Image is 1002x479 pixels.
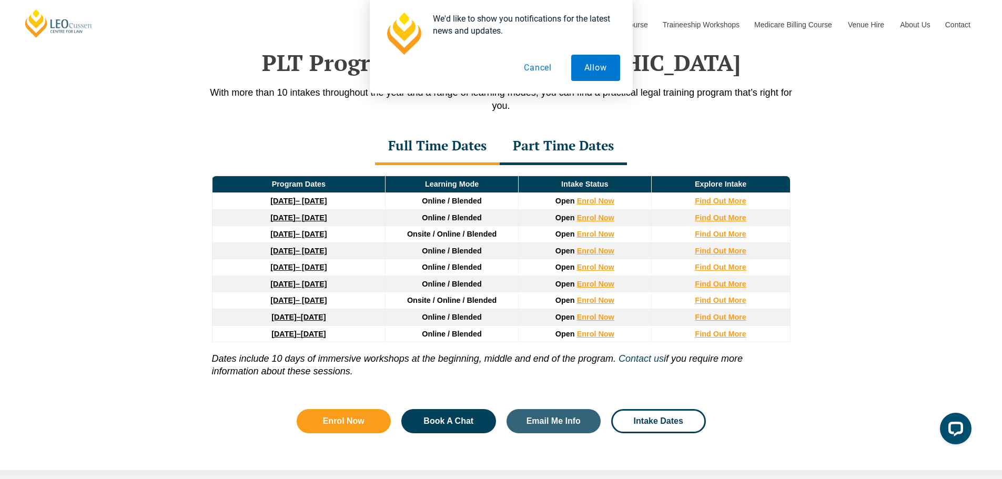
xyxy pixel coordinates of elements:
span: Open [555,296,575,304]
strong: [DATE] [270,263,296,271]
span: Online / Blended [422,263,482,271]
td: Learning Mode [386,176,519,193]
a: Enrol Now [577,197,614,205]
a: Enrol Now [577,263,614,271]
a: Enrol Now [577,330,614,338]
button: Allow [571,55,620,81]
span: Online / Blended [422,213,482,222]
div: Full Time Dates [375,128,500,165]
a: [DATE]– [DATE] [270,230,327,238]
a: Find Out More [695,230,746,238]
a: Contact us [619,353,664,364]
iframe: LiveChat chat widget [932,409,976,453]
a: Find Out More [695,296,746,304]
strong: [DATE] [270,280,296,288]
a: Book A Chat [401,409,496,433]
span: Online / Blended [422,197,482,205]
span: Online / Blended [422,247,482,255]
a: Find Out More [695,247,746,255]
a: Enrol Now [297,409,391,433]
a: Find Out More [695,197,746,205]
td: Program Dates [212,176,386,193]
p: With more than 10 intakes throughout the year and a range of learning modes, you can find a pract... [201,86,801,113]
span: Email Me Info [527,417,581,425]
span: Online / Blended [422,313,482,321]
span: Open [555,313,575,321]
span: Onsite / Online / Blended [407,296,497,304]
span: [DATE] [301,330,326,338]
a: Intake Dates [611,409,706,433]
a: [DATE]– [DATE] [270,213,327,222]
a: [DATE]–[DATE] [271,330,326,338]
strong: [DATE] [271,330,297,338]
a: Find Out More [695,280,746,288]
strong: [DATE] [270,230,296,238]
a: Enrol Now [577,280,614,288]
a: [DATE]– [DATE] [270,263,327,271]
a: [DATE]– [DATE] [270,296,327,304]
a: Enrol Now [577,313,614,321]
strong: [DATE] [270,247,296,255]
span: Open [555,197,575,205]
a: Find Out More [695,330,746,338]
span: Online / Blended [422,280,482,288]
span: Open [555,280,575,288]
span: Onsite / Online / Blended [407,230,497,238]
a: Find Out More [695,213,746,222]
i: Dates include 10 days of immersive workshops at the beginning, middle and end of the program. [212,353,616,364]
img: notification icon [382,13,424,55]
a: [DATE]– [DATE] [270,280,327,288]
a: [DATE]–[DATE] [271,313,326,321]
span: Open [555,330,575,338]
a: Enrol Now [577,247,614,255]
div: Part Time Dates [500,128,627,165]
a: Enrol Now [577,230,614,238]
a: Enrol Now [577,213,614,222]
span: Intake Dates [634,417,683,425]
span: Enrol Now [323,417,365,425]
a: [DATE]– [DATE] [270,247,327,255]
a: Find Out More [695,263,746,271]
span: Online / Blended [422,330,482,338]
td: Intake Status [518,176,651,193]
strong: [DATE] [271,313,297,321]
a: [DATE]– [DATE] [270,197,327,205]
strong: [DATE] [270,197,296,205]
a: Email Me Info [507,409,601,433]
span: Open [555,230,575,238]
strong: [DATE] [270,213,296,222]
div: We'd like to show you notifications for the latest news and updates. [424,13,620,37]
span: Open [555,213,575,222]
span: Open [555,263,575,271]
span: [DATE] [301,313,326,321]
strong: [DATE] [270,296,296,304]
p: if you require more information about these sessions. [212,342,791,378]
a: Find Out More [695,313,746,321]
a: Enrol Now [577,296,614,304]
button: Cancel [511,55,565,81]
span: Book A Chat [423,417,473,425]
td: Explore Intake [651,176,790,193]
span: Open [555,247,575,255]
